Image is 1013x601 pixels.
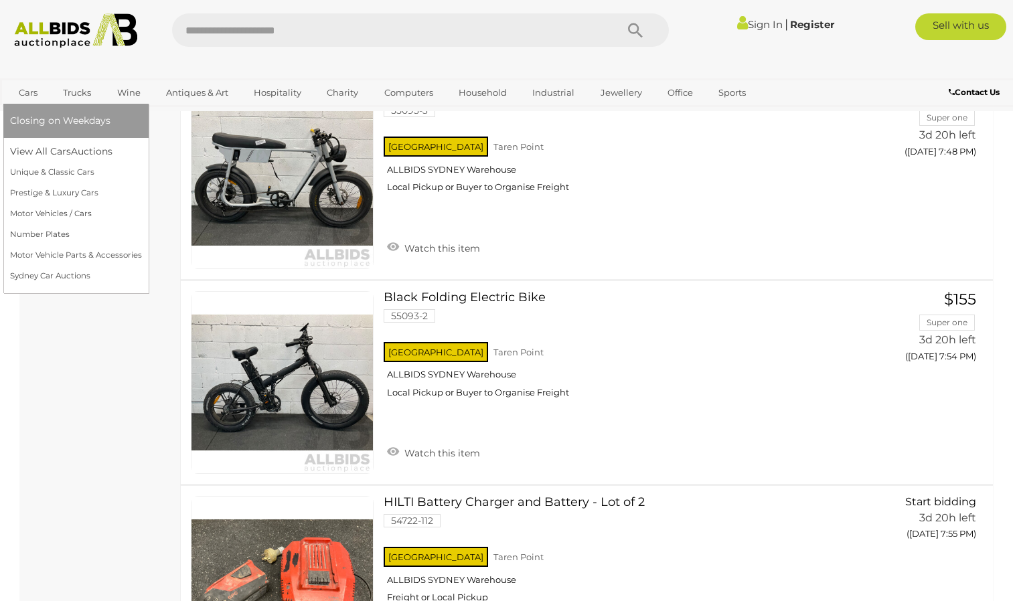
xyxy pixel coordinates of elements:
[394,291,848,408] a: Black Folding Electric Bike 55093-2 [GEOGRAPHIC_DATA] Taren Point ALLBIDS SYDNEY Warehouse Local ...
[10,82,46,104] a: Cars
[401,447,480,459] span: Watch this item
[318,82,367,104] a: Charity
[245,82,310,104] a: Hospitality
[384,442,483,462] a: Watch this item
[7,13,144,48] img: Allbids.com.au
[384,237,483,257] a: Watch this item
[785,17,788,31] span: |
[450,82,516,104] a: Household
[659,82,702,104] a: Office
[944,290,976,309] span: $155
[394,86,848,203] a: Fat Tire Electric Bike 55093-3 [GEOGRAPHIC_DATA] Taren Point ALLBIDS SYDNEY Warehouse Local Picku...
[710,82,755,104] a: Sports
[790,18,834,31] a: Register
[949,85,1003,100] a: Contact Us
[524,82,583,104] a: Industrial
[602,13,669,47] button: Search
[376,82,442,104] a: Computers
[737,18,783,31] a: Sign In
[157,82,237,104] a: Antiques & Art
[915,13,1006,40] a: Sell with us
[401,242,480,254] span: Watch this item
[592,82,651,104] a: Jewellery
[905,495,976,508] span: Start bidding
[868,496,980,547] a: Start bidding 3d 20h left ([DATE] 7:55 PM)
[108,82,149,104] a: Wine
[54,82,100,104] a: Trucks
[868,86,980,165] a: $300 Super one 3d 20h left ([DATE] 7:48 PM)
[949,87,1000,97] b: Contact Us
[868,291,980,369] a: $155 Super one 3d 20h left ([DATE] 7:54 PM)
